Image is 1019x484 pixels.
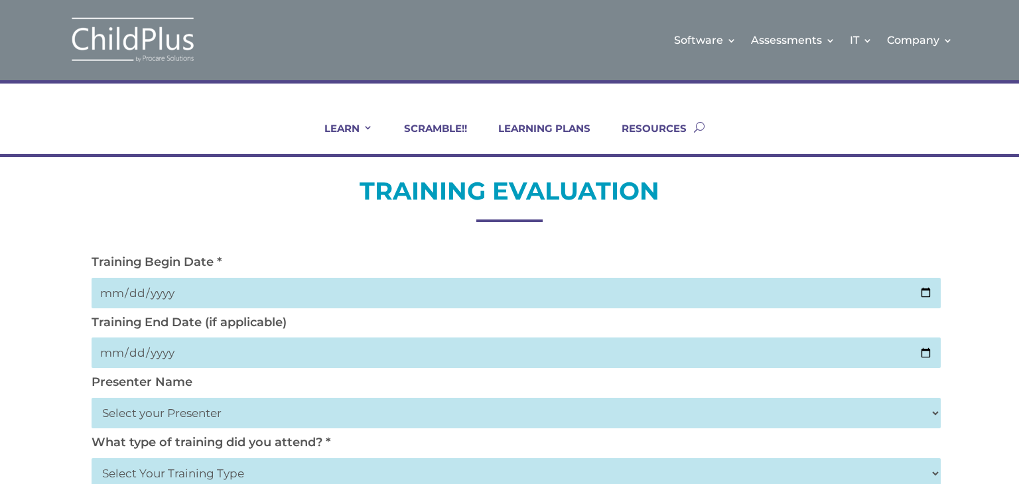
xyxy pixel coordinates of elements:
a: RESOURCES [605,122,687,154]
a: Company [887,13,953,67]
label: Training End Date (if applicable) [92,315,287,330]
label: Presenter Name [92,375,192,389]
label: Training Begin Date * [92,255,222,269]
a: Software [674,13,736,67]
a: Assessments [751,13,835,67]
h2: TRAINING EVALUATION [85,175,934,213]
a: LEARN [308,122,373,154]
a: SCRAMBLE!! [387,122,467,154]
iframe: Chat Widget [953,420,1019,484]
a: LEARNING PLANS [482,122,590,154]
label: What type of training did you attend? * [92,435,330,450]
a: IT [850,13,872,67]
